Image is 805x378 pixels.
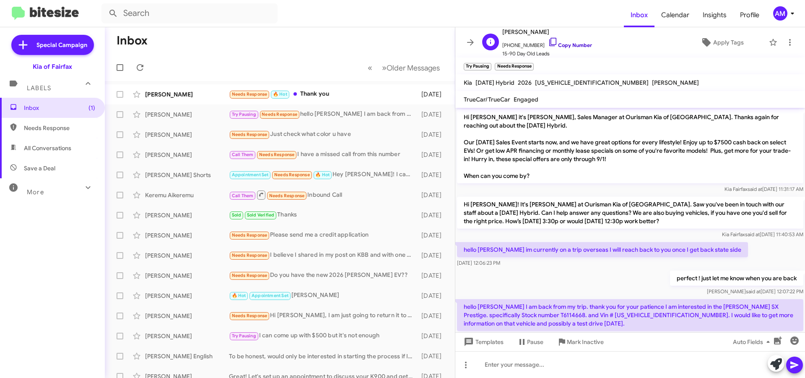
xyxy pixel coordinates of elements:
[417,90,448,99] div: [DATE]
[707,288,803,295] span: [PERSON_NAME] [DATE] 12:07:22 PM
[514,96,538,103] span: Engaged
[464,63,491,70] small: Try Pausing
[145,110,229,119] div: [PERSON_NAME]
[145,151,229,159] div: [PERSON_NAME]
[232,273,267,278] span: Needs Response
[363,59,377,76] button: Previous
[145,332,229,340] div: [PERSON_NAME]
[457,197,803,229] p: Hi [PERSON_NAME]! It's [PERSON_NAME] at Ourisman Kia of [GEOGRAPHIC_DATA]. Saw you've been in tou...
[229,291,417,300] div: [PERSON_NAME]
[464,96,510,103] span: TrueCar/TrueCar
[510,334,550,349] button: Pause
[229,109,417,119] div: hello [PERSON_NAME] I am back from my trip. thank you for your patience I am interested in the [P...
[417,271,448,280] div: [DATE]
[259,152,295,157] span: Needs Response
[417,130,448,139] div: [DATE]
[652,79,699,86] span: [PERSON_NAME]
[101,3,278,23] input: Search
[232,293,246,298] span: 🔥 Hot
[24,104,95,112] span: Inbox
[145,312,229,320] div: [PERSON_NAME]
[229,190,417,200] div: Inbound Call
[88,104,95,112] span: (1)
[387,63,440,73] span: Older Messages
[567,334,604,349] span: Mark Inactive
[229,150,417,159] div: I have a missed call from this number
[229,271,417,280] div: Do you have the new 2026 [PERSON_NAME] EV??
[457,242,748,257] p: hello [PERSON_NAME] im currently on a trip overseas I will reach back to you once I get back stat...
[475,79,514,86] span: [DATE] Hybrid
[696,3,733,27] a: Insights
[462,334,504,349] span: Templates
[745,231,760,237] span: said at
[232,313,267,318] span: Needs Response
[417,171,448,179] div: [DATE]
[24,144,71,152] span: All Conversations
[502,50,592,58] span: 15-90 Day Old Leads
[548,42,592,48] a: Copy Number
[417,332,448,340] div: [DATE]
[145,90,229,99] div: [PERSON_NAME]
[232,91,267,97] span: Needs Response
[722,231,803,237] span: Kia Fairfax [DATE] 11:40:53 AM
[229,130,417,139] div: Just check what color u have
[417,151,448,159] div: [DATE]
[232,132,267,137] span: Needs Response
[455,334,510,349] button: Templates
[229,331,417,341] div: I can come up with $500 but it's not enough
[232,112,256,117] span: Try Pausing
[457,260,500,266] span: [DATE] 12:06:23 PM
[11,35,94,55] a: Special Campaign
[232,152,254,157] span: Call Them
[417,352,448,360] div: [DATE]
[145,271,229,280] div: [PERSON_NAME]
[229,170,417,180] div: Hey [PERSON_NAME]! I can stop by in a few minutes, after my meeting.
[232,253,267,258] span: Needs Response
[274,172,310,177] span: Needs Response
[24,124,95,132] span: Needs Response
[724,186,803,192] span: Kia Fairfax [DATE] 11:31:17 AM
[24,164,55,172] span: Save a Deal
[417,312,448,320] div: [DATE]
[252,293,288,298] span: Appointment Set
[33,63,72,71] div: Kia of Fairfax
[27,84,51,92] span: Labels
[368,63,372,73] span: «
[247,212,275,218] span: Sold Verified
[527,334,543,349] span: Pause
[117,34,148,47] h1: Inbox
[382,63,387,73] span: »
[417,191,448,199] div: [DATE]
[145,292,229,300] div: [PERSON_NAME]
[145,130,229,139] div: [PERSON_NAME]
[232,232,267,238] span: Needs Response
[229,250,417,260] div: I believe I shared in my post on KBB and with one of your sales people that the battery was not c...
[229,352,417,360] div: To be honest, would only be interested in starting the process if I knew what comparable offers f...
[679,35,765,50] button: Apply Tags
[417,251,448,260] div: [DATE]
[654,3,696,27] a: Calendar
[457,109,803,183] p: Hi [PERSON_NAME] it's [PERSON_NAME], Sales Manager at Ourisman Kia of [GEOGRAPHIC_DATA]. Thanks a...
[748,186,762,192] span: said at
[145,231,229,240] div: [PERSON_NAME]
[232,212,241,218] span: Sold
[713,35,744,50] span: Apply Tags
[377,59,445,76] button: Next
[262,112,297,117] span: Needs Response
[145,211,229,219] div: [PERSON_NAME]
[145,191,229,199] div: Keremu Aikeremu
[232,193,254,198] span: Call Them
[502,27,592,37] span: [PERSON_NAME]
[229,311,417,321] div: Hi [PERSON_NAME], I am just going to return it to the dealership
[417,231,448,240] div: [DATE]
[670,271,803,286] p: perfect ! just let me know when you are back
[229,210,417,220] div: Thanks
[726,334,780,349] button: Auto Fields
[145,352,229,360] div: [PERSON_NAME] English
[746,288,761,295] span: said at
[457,299,803,331] p: hello [PERSON_NAME] I am back from my trip. thank you for your patience I am interested in the [P...
[229,230,417,240] div: Please send me a credit application
[733,3,766,27] span: Profile
[232,172,269,177] span: Appointment Set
